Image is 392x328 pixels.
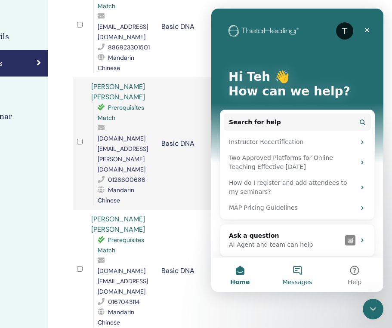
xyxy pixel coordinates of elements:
[98,308,134,326] span: Mandarin Chinese
[98,23,148,41] span: [EMAIL_ADDRESS][DOMAIN_NAME]
[211,9,383,292] iframe: Intercom live chat
[98,267,148,295] span: [DOMAIN_NAME][EMAIL_ADDRESS][DOMAIN_NAME]
[98,135,148,173] span: [DOMAIN_NAME][EMAIL_ADDRESS][PERSON_NAME][DOMAIN_NAME]
[157,77,227,210] td: Basic DNA
[98,236,144,254] span: Prerequisites Match
[108,43,150,51] span: 886923301501
[98,104,144,122] span: Prerequisites Match
[98,186,134,204] span: Mandarin Chinese
[363,299,383,319] iframe: Intercom live chat
[98,54,134,72] span: Mandarin Chinese
[91,82,145,101] a: [PERSON_NAME] [PERSON_NAME]
[108,298,140,306] span: 0167043114
[91,215,145,234] a: [PERSON_NAME] [PERSON_NAME]
[108,176,145,184] span: 0126600686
